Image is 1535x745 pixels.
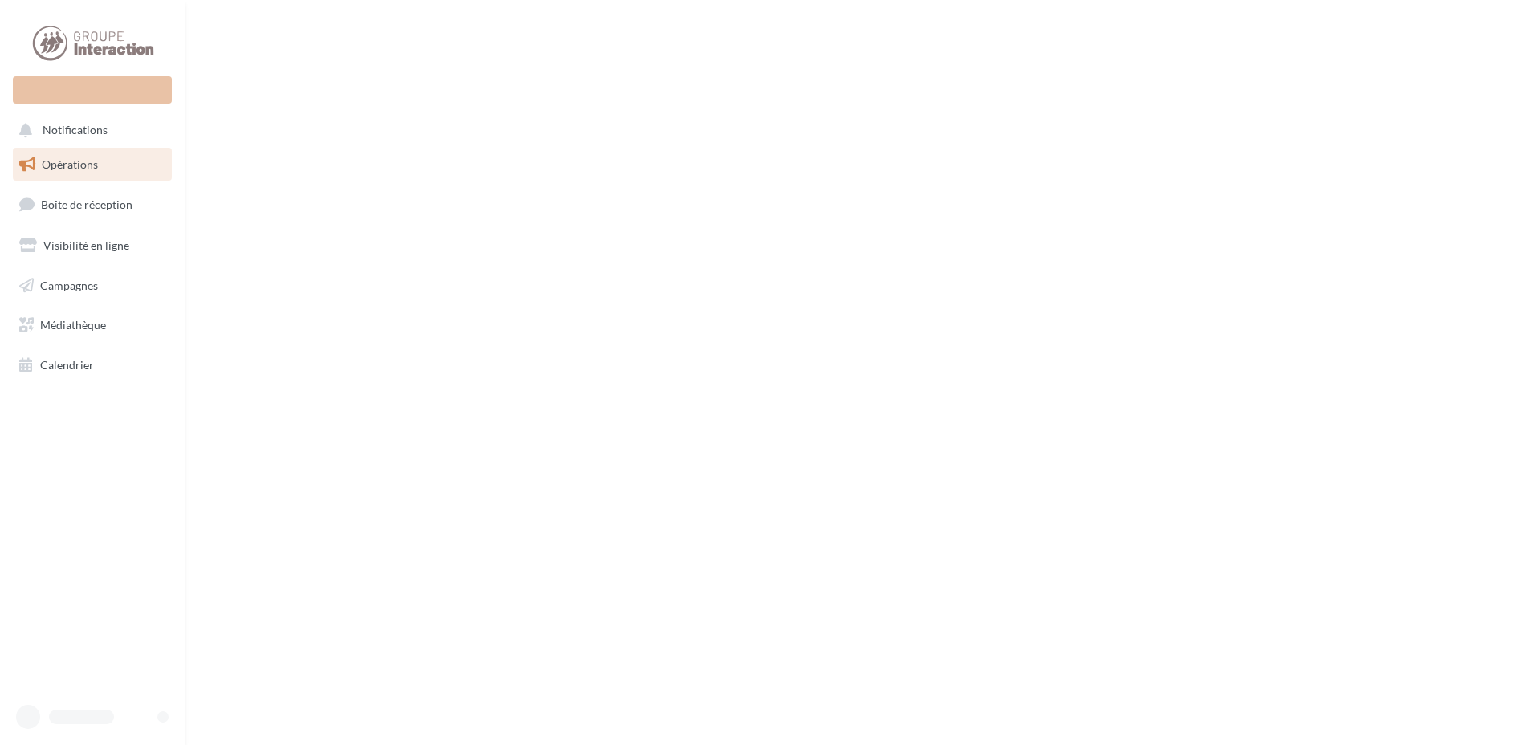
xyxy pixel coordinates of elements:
[10,229,175,263] a: Visibilité en ligne
[42,157,98,171] span: Opérations
[10,308,175,342] a: Médiathèque
[10,148,175,181] a: Opérations
[40,278,98,291] span: Campagnes
[40,358,94,372] span: Calendrier
[10,187,175,222] a: Boîte de réception
[40,318,106,332] span: Médiathèque
[41,197,132,211] span: Boîte de réception
[43,238,129,252] span: Visibilité en ligne
[10,348,175,382] a: Calendrier
[43,124,108,137] span: Notifications
[10,269,175,303] a: Campagnes
[13,76,172,104] div: Nouvelle campagne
